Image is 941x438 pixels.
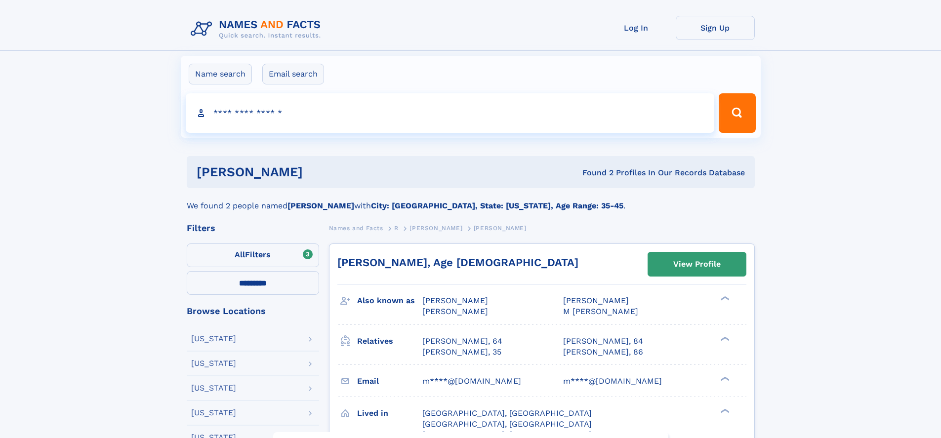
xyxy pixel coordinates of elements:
[422,336,502,347] a: [PERSON_NAME], 64
[718,295,730,302] div: ❯
[357,333,422,350] h3: Relatives
[187,188,755,212] div: We found 2 people named with .
[563,336,643,347] a: [PERSON_NAME], 84
[422,347,501,358] a: [PERSON_NAME], 35
[337,256,578,269] a: [PERSON_NAME], Age [DEMOGRAPHIC_DATA]
[191,359,236,367] div: [US_STATE]
[357,405,422,422] h3: Lived in
[189,64,252,84] label: Name search
[191,409,236,417] div: [US_STATE]
[563,347,643,358] a: [PERSON_NAME], 86
[187,16,329,42] img: Logo Names and Facts
[187,243,319,267] label: Filters
[422,408,592,418] span: [GEOGRAPHIC_DATA], [GEOGRAPHIC_DATA]
[718,407,730,414] div: ❯
[563,307,638,316] span: M [PERSON_NAME]
[718,375,730,382] div: ❯
[422,307,488,316] span: [PERSON_NAME]
[648,252,746,276] a: View Profile
[409,222,462,234] a: [PERSON_NAME]
[394,225,399,232] span: R
[197,166,443,178] h1: [PERSON_NAME]
[287,201,354,210] b: [PERSON_NAME]
[409,225,462,232] span: [PERSON_NAME]
[262,64,324,84] label: Email search
[357,292,422,309] h3: Also known as
[357,373,422,390] h3: Email
[371,201,623,210] b: City: [GEOGRAPHIC_DATA], State: [US_STATE], Age Range: 35-45
[187,224,319,233] div: Filters
[673,253,721,276] div: View Profile
[191,384,236,392] div: [US_STATE]
[422,296,488,305] span: [PERSON_NAME]
[422,419,592,429] span: [GEOGRAPHIC_DATA], [GEOGRAPHIC_DATA]
[186,93,715,133] input: search input
[329,222,383,234] a: Names and Facts
[597,16,676,40] a: Log In
[394,222,399,234] a: R
[474,225,527,232] span: [PERSON_NAME]
[676,16,755,40] a: Sign Up
[187,307,319,316] div: Browse Locations
[235,250,245,259] span: All
[443,167,745,178] div: Found 2 Profiles In Our Records Database
[718,335,730,342] div: ❯
[563,296,629,305] span: [PERSON_NAME]
[191,335,236,343] div: [US_STATE]
[719,93,755,133] button: Search Button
